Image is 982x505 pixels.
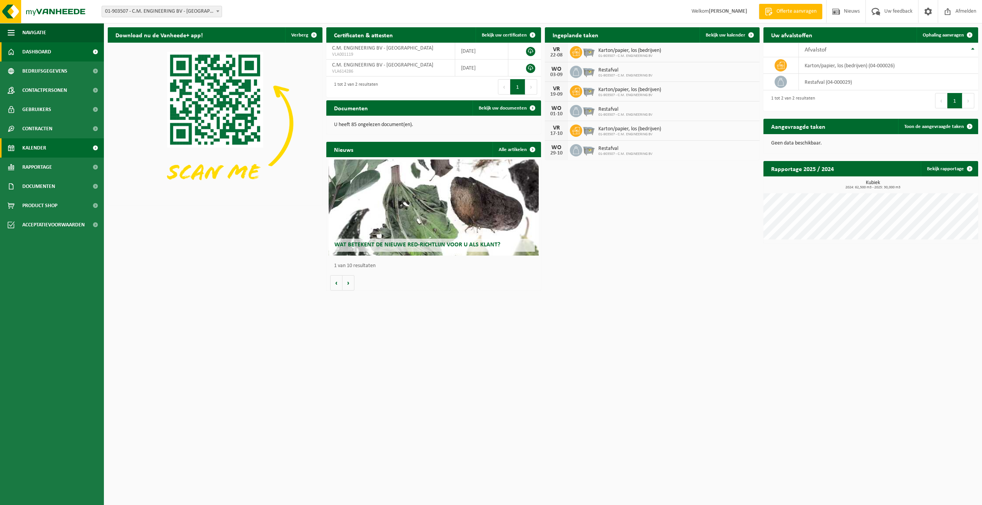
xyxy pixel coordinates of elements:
[326,100,376,115] h2: Documenten
[771,141,970,146] p: Geen data beschikbaar.
[22,119,52,138] span: Contracten
[767,186,978,189] span: 2024: 62,500 m3 - 2025: 30,000 m3
[332,45,433,51] span: C.M. ENGINEERING BV - [GEOGRAPHIC_DATA]
[935,93,947,108] button: Previous
[799,57,978,74] td: karton/papier, los (bedrijven) (04-000026)
[329,159,539,256] a: Wat betekent de nieuwe RED-richtlijn voor u als klant?
[549,92,564,97] div: 19-09
[22,23,46,42] span: Navigatie
[598,48,661,54] span: Karton/papier, los (bedrijven)
[598,132,661,137] span: 01-903507 - C.M. ENGINEERING BV
[582,65,595,78] img: WB-2500-GAL-GY-01
[285,27,322,43] button: Verberg
[545,27,606,42] h2: Ingeplande taken
[330,275,342,291] button: Vorige
[342,275,354,291] button: Volgende
[549,66,564,72] div: WO
[549,151,564,156] div: 29-10
[334,122,533,128] p: U heeft 85 ongelezen document(en).
[598,146,653,152] span: Restafval
[805,47,827,53] span: Afvalstof
[22,42,51,61] span: Dashboard
[22,81,67,100] span: Contactpersonen
[476,27,540,43] a: Bekijk uw certificaten
[763,161,842,176] h2: Rapportage 2025 / 2024
[904,124,964,129] span: Toon de aangevraagde taken
[22,100,51,119] span: Gebruikers
[330,78,378,95] div: 1 tot 2 van 2 resultaten
[598,73,653,78] span: 01-903507 - C.M. ENGINEERING BV
[22,215,85,234] span: Acceptatievoorwaarden
[326,27,401,42] h2: Certificaten & attesten
[759,4,822,19] a: Offerte aanvragen
[549,47,564,53] div: VR
[598,152,653,156] span: 01-903507 - C.M. ENGINEERING BV
[549,105,564,111] div: WO
[332,62,433,68] span: C.M. ENGINEERING BV - [GEOGRAPHIC_DATA]
[525,79,537,95] button: Next
[473,100,540,116] a: Bekijk uw documenten
[493,142,540,157] a: Alle artikelen
[108,43,322,204] img: Download de VHEPlus App
[549,111,564,117] div: 01-10
[598,87,661,93] span: Karton/papier, los (bedrijven)
[549,125,564,131] div: VR
[598,54,661,58] span: 01-903507 - C.M. ENGINEERING BV
[582,143,595,156] img: WB-2500-GAL-GY-01
[22,61,67,81] span: Bedrijfsgegevens
[917,27,977,43] a: Ophaling aanvragen
[763,27,820,42] h2: Uw afvalstoffen
[799,74,978,90] td: restafval (04-000029)
[598,67,653,73] span: Restafval
[22,196,57,215] span: Product Shop
[498,79,510,95] button: Previous
[923,33,964,38] span: Ophaling aanvragen
[598,113,653,117] span: 01-903507 - C.M. ENGINEERING BV
[582,104,595,117] img: WB-2500-GAL-GY-01
[22,158,52,177] span: Rapportage
[455,43,508,60] td: [DATE]
[549,145,564,151] div: WO
[962,93,974,108] button: Next
[332,68,449,75] span: VLA614286
[291,33,308,38] span: Verberg
[582,84,595,97] img: WB-2500-GAL-GY-01
[709,8,747,14] strong: [PERSON_NAME]
[549,131,564,136] div: 17-10
[510,79,525,95] button: 1
[898,119,977,134] a: Toon de aangevraagde taken
[598,93,661,98] span: 01-903507 - C.M. ENGINEERING BV
[947,93,962,108] button: 1
[326,142,361,157] h2: Nieuws
[479,106,527,111] span: Bekijk uw documenten
[332,51,449,58] span: VLA001119
[22,177,55,196] span: Documenten
[582,123,595,136] img: WB-2500-GAL-GY-01
[108,27,210,42] h2: Download nu de Vanheede+ app!
[549,53,564,58] div: 22-08
[921,161,977,176] a: Bekijk rapportage
[700,27,759,43] a: Bekijk uw kalender
[767,92,815,109] div: 1 tot 2 van 2 resultaten
[22,138,46,158] span: Kalender
[763,119,833,134] h2: Aangevraagde taken
[767,180,978,189] h3: Kubiek
[482,33,527,38] span: Bekijk uw certificaten
[598,126,661,132] span: Karton/papier, los (bedrijven)
[775,8,818,15] span: Offerte aanvragen
[549,86,564,92] div: VR
[598,106,653,113] span: Restafval
[455,60,508,76] td: [DATE]
[706,33,745,38] span: Bekijk uw kalender
[334,263,537,269] p: 1 van 10 resultaten
[334,242,500,248] span: Wat betekent de nieuwe RED-richtlijn voor u als klant?
[549,72,564,78] div: 03-09
[582,45,595,58] img: WB-2500-GAL-GY-01
[102,6,222,17] span: 01-903507 - C.M. ENGINEERING BV - WIELSBEKE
